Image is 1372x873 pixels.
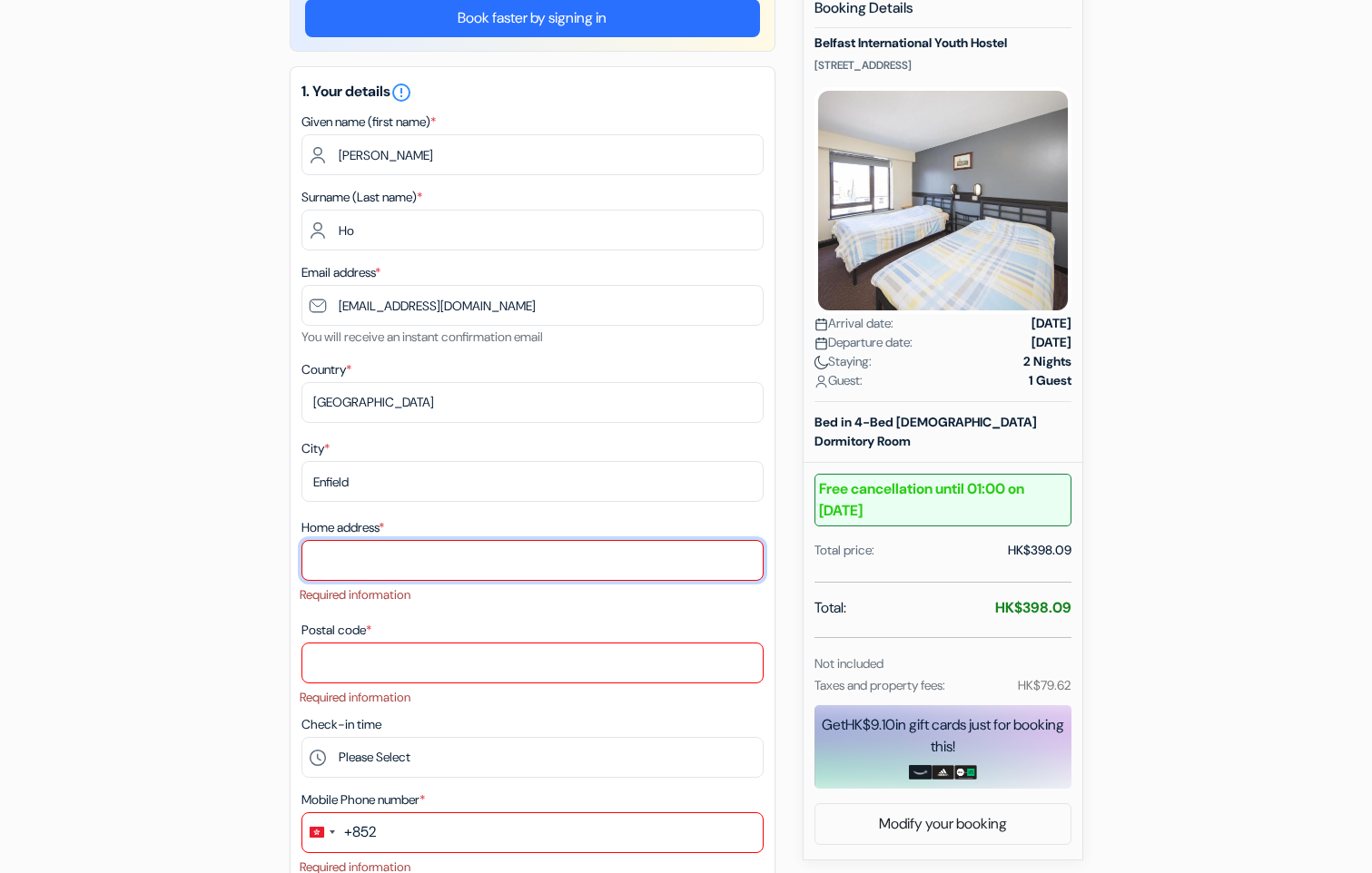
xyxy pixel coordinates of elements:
[1023,352,1071,371] strong: 2 Nights
[814,333,913,352] span: Departure date:
[845,715,895,734] span: HK$9.10
[814,597,846,619] span: Total:
[814,337,828,350] img: calendar.svg
[301,360,351,379] label: Country
[301,263,380,282] label: Email address
[815,807,1071,841] a: Modify your booking
[814,371,863,390] span: Guest:
[814,677,945,693] small: Taxes and property fees:
[300,689,764,707] li: Required information
[814,474,1071,526] b: Free cancellation until 01:00 on [DATE]
[954,765,977,780] img: uber-uber-eats-card.png
[814,541,874,560] div: Total price:
[909,765,932,780] img: amazon-card-no-text.png
[995,598,1071,617] strong: HK$398.09
[932,765,954,780] img: adidas-card.png
[300,586,764,604] li: Required information
[1031,314,1071,333] strong: [DATE]
[301,285,764,326] input: Enter email address
[301,188,422,207] label: Surname (Last name)
[1031,333,1071,352] strong: [DATE]
[814,356,828,369] img: moon.svg
[390,82,412,103] i: error_outline
[301,82,764,103] h5: 1. Your details
[814,318,828,331] img: calendar.svg
[301,113,436,132] label: Given name (first name)
[814,58,1071,73] p: [STREET_ADDRESS]
[301,210,764,250] input: Enter last name
[814,414,1037,449] b: Bed in 4-Bed [DEMOGRAPHIC_DATA] Dormitory Room
[302,813,376,852] button: Change country, selected Hong Kong SAR China (+852)
[814,655,883,672] small: Not included
[301,134,764,175] input: Enter first name
[1018,677,1071,693] small: HK$79.62
[814,714,1071,758] div: Get in gift cards just for booking this!
[301,518,384,537] label: Home address
[814,35,1071,51] h5: Belfast International Youth Hostel
[301,621,371,640] label: Postal code
[301,439,330,458] label: City
[814,314,893,333] span: Arrival date:
[344,821,376,843] div: +852
[390,82,412,101] a: error_outline
[1029,371,1071,390] strong: 1 Guest
[301,329,543,345] small: You will receive an instant confirmation email
[301,790,425,809] label: Mobile Phone number
[814,375,828,388] img: user_icon.svg
[1008,541,1071,560] div: HK$398.09
[814,352,872,371] span: Staying:
[301,715,381,734] label: Check-in time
